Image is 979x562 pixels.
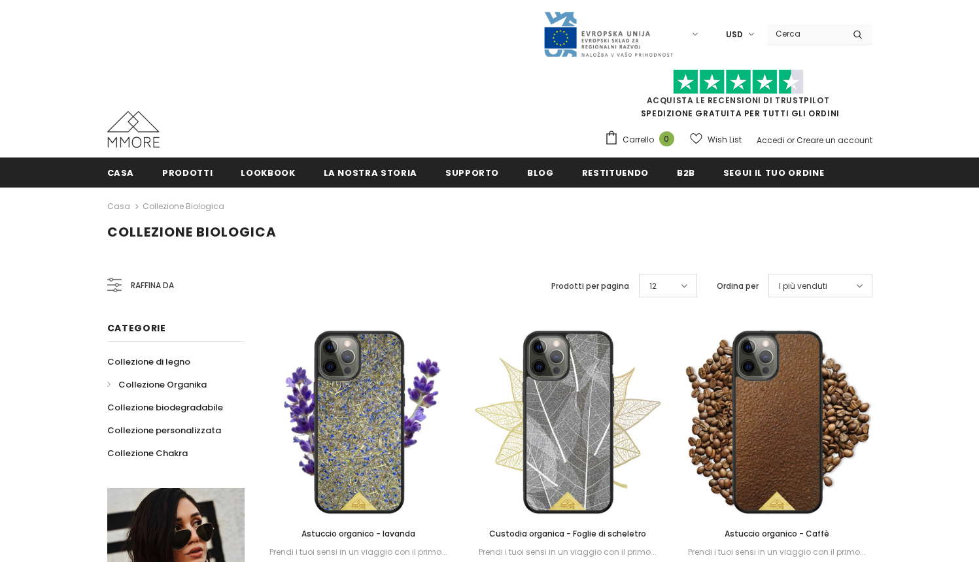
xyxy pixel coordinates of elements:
span: or [787,135,795,146]
span: Prodotti [162,167,213,179]
a: Acquista le recensioni di TrustPilot [647,95,830,106]
span: Custodia organica - Foglie di scheletro [489,528,646,539]
a: Collezione biologica [143,201,224,212]
span: Blog [527,167,554,179]
span: Collezione biodegradabile [107,401,223,414]
a: Casa [107,199,130,214]
input: Search Site [768,24,843,43]
span: Restituendo [582,167,649,179]
span: Collezione personalizzata [107,424,221,437]
span: supporto [445,167,499,179]
label: Prodotti per pagina [551,280,629,293]
a: supporto [445,157,499,187]
img: Javni Razpis [543,10,674,58]
a: Segui il tuo ordine [723,157,824,187]
div: Prendi i tuoi sensi in un viaggio con il primo... [473,545,662,559]
a: Restituendo [582,157,649,187]
a: B2B [677,157,695,187]
span: 0 [659,131,674,146]
a: Javni Razpis [543,28,674,39]
div: Prendi i tuoi sensi in un viaggio con il primo... [264,545,454,559]
a: Lookbook [241,157,295,187]
span: Categorie [107,322,166,335]
span: Astuccio organico - Caffè [725,528,829,539]
a: Accedi [757,135,785,146]
span: Carrello [623,133,654,146]
span: SPEDIZIONE GRATUITA PER TUTTI GLI ORDINI [604,75,872,119]
a: Collezione personalizzata [107,419,221,442]
span: B2B [677,167,695,179]
a: Collezione Chakra [107,442,188,465]
span: USD [726,28,743,41]
a: Astuccio organico - Caffè [682,527,872,541]
a: Collezione biodegradabile [107,396,223,419]
span: 12 [649,280,657,293]
img: Fidati di Pilot Stars [673,69,804,95]
a: Creare un account [797,135,872,146]
a: Carrello 0 [604,130,681,150]
a: Astuccio organico - lavanda [264,527,454,541]
span: Collezione di legno [107,355,190,368]
label: Ordina per [717,280,759,293]
a: Custodia organica - Foglie di scheletro [473,527,662,541]
a: Casa [107,157,135,187]
span: Lookbook [241,167,295,179]
span: Collezione biologica [107,223,277,241]
span: I più venduti [779,280,827,293]
span: Astuccio organico - lavanda [301,528,415,539]
span: Casa [107,167,135,179]
span: Wish List [708,133,742,146]
span: Segui il tuo ordine [723,167,824,179]
img: Casi MMORE [107,111,160,148]
a: Collezione di legno [107,350,190,373]
span: Collezione Organika [118,378,207,391]
span: La nostra storia [324,167,417,179]
a: Wish List [690,128,742,151]
a: Collezione Organika [107,373,207,396]
div: Prendi i tuoi sensi in un viaggio con il primo... [682,545,872,559]
a: La nostra storia [324,157,417,187]
a: Blog [527,157,554,187]
a: Prodotti [162,157,213,187]
span: Collezione Chakra [107,447,188,459]
span: Raffina da [131,278,174,293]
